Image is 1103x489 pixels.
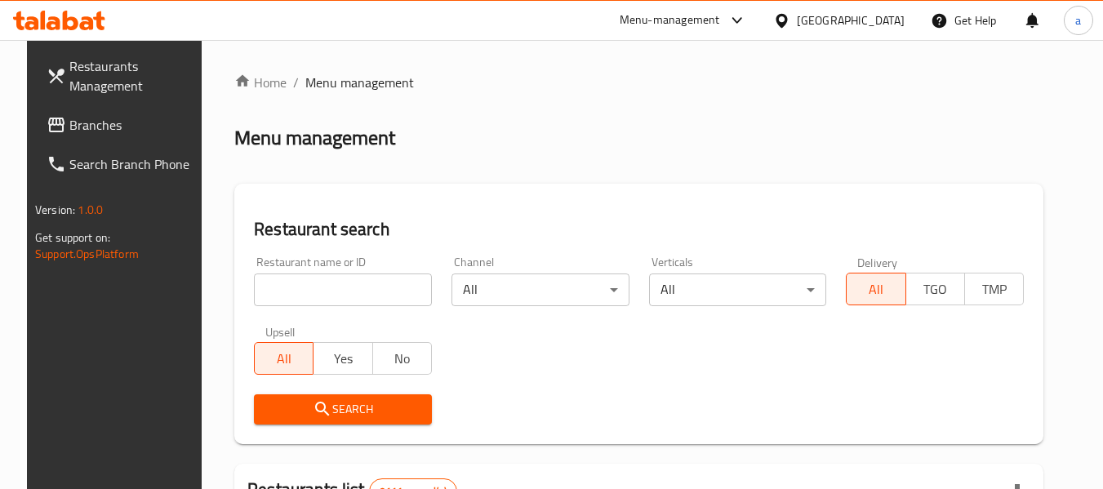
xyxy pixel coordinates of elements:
[380,347,425,371] span: No
[649,273,827,306] div: All
[78,199,103,220] span: 1.0.0
[797,11,905,29] div: [GEOGRAPHIC_DATA]
[451,273,629,306] div: All
[972,278,1017,301] span: TMP
[234,73,287,92] a: Home
[33,47,211,105] a: Restaurants Management
[261,347,307,371] span: All
[254,394,432,425] button: Search
[372,342,432,375] button: No
[320,347,366,371] span: Yes
[265,326,296,337] label: Upsell
[254,342,314,375] button: All
[913,278,958,301] span: TGO
[293,73,299,92] li: /
[35,227,110,248] span: Get support on:
[234,125,395,151] h2: Menu management
[313,342,372,375] button: Yes
[254,217,1024,242] h2: Restaurant search
[267,399,419,420] span: Search
[964,273,1024,305] button: TMP
[853,278,899,301] span: All
[305,73,414,92] span: Menu management
[905,273,965,305] button: TGO
[69,115,198,135] span: Branches
[33,105,211,144] a: Branches
[35,199,75,220] span: Version:
[846,273,905,305] button: All
[620,11,720,30] div: Menu-management
[857,256,898,268] label: Delivery
[69,56,198,96] span: Restaurants Management
[234,73,1043,92] nav: breadcrumb
[69,154,198,174] span: Search Branch Phone
[1075,11,1081,29] span: a
[254,273,432,306] input: Search for restaurant name or ID..
[33,144,211,184] a: Search Branch Phone
[35,243,139,265] a: Support.OpsPlatform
